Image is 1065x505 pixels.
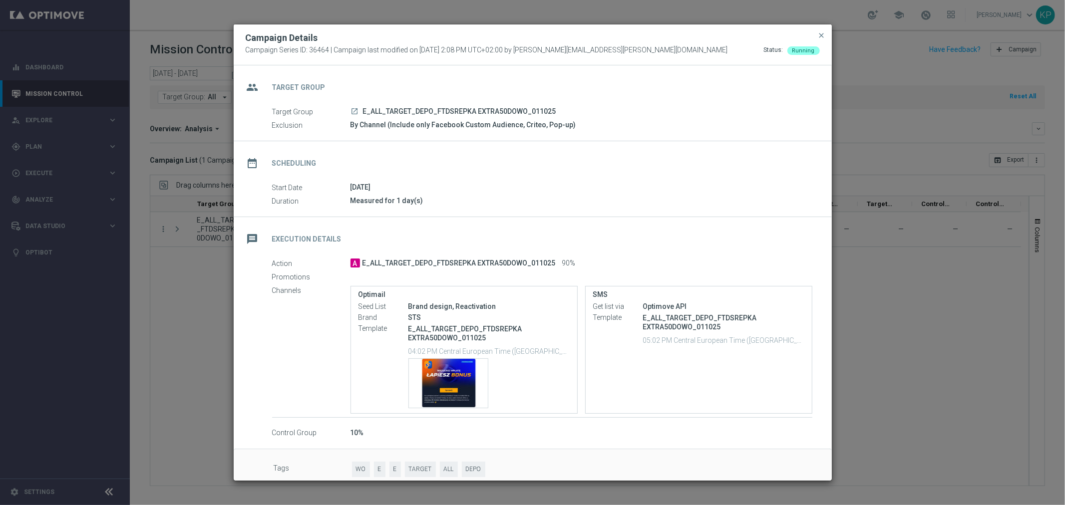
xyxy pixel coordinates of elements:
[593,302,643,311] label: Get list via
[244,78,262,96] i: group
[244,154,262,172] i: date_range
[272,121,351,130] label: Exclusion
[351,182,812,192] div: [DATE]
[643,313,804,331] p: E_ALL_TARGET_DEPO_FTDSREPKA EXTRA50DOWO_011025
[272,107,351,116] label: Target Group
[272,159,317,168] h2: Scheduling
[792,47,815,54] span: Running
[244,230,262,248] i: message
[272,429,351,438] label: Control Group
[643,335,804,345] p: 05:02 PM Central European Time ([GEOGRAPHIC_DATA]) (UTC +02:00)
[562,259,576,268] span: 90%
[272,83,326,92] h2: Target Group
[593,313,643,322] label: Template
[272,197,351,206] label: Duration
[358,313,408,322] label: Brand
[272,183,351,192] label: Start Date
[408,324,570,342] p: E_ALL_TARGET_DEPO_FTDSREPKA EXTRA50DOWO_011025
[351,107,359,115] i: launch
[643,301,804,311] div: Optimove API
[246,32,318,44] h2: Campaign Details
[351,107,359,116] a: launch
[246,46,728,55] span: Campaign Series ID: 36464 | Campaign last modified on [DATE] 2:08 PM UTC+02:00 by [PERSON_NAME][E...
[440,462,458,477] span: ALL
[274,462,352,477] label: Tags
[272,235,342,244] h2: Execution Details
[358,290,570,299] label: Optimail
[351,258,360,267] span: A
[462,462,485,477] span: DEPO
[272,259,351,268] label: Action
[764,46,783,55] div: Status:
[351,120,812,130] div: By Channel (Include only Facebook Custom Audience, Criteo, Pop-up)
[787,46,820,54] colored-tag: Running
[408,312,570,322] div: STS
[351,196,812,206] div: Measured for 1 day(s)
[405,462,436,477] span: TARGET
[593,290,804,299] label: SMS
[389,462,401,477] span: E
[363,107,556,116] span: E_ALL_TARGET_DEPO_FTDSREPKA EXTRA50DOWO_011025
[408,301,570,311] div: Brand design, Reactivation
[358,302,408,311] label: Seed List
[351,428,812,438] div: 10%
[272,272,351,281] label: Promotions
[358,324,408,333] label: Template
[362,259,556,268] span: E_ALL_TARGET_DEPO_FTDSREPKA EXTRA50DOWO_011025
[352,462,370,477] span: WO
[408,346,570,356] p: 04:02 PM Central European Time ([GEOGRAPHIC_DATA]) (UTC +02:00)
[272,286,351,295] label: Channels
[374,462,385,477] span: E
[818,31,826,39] span: close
